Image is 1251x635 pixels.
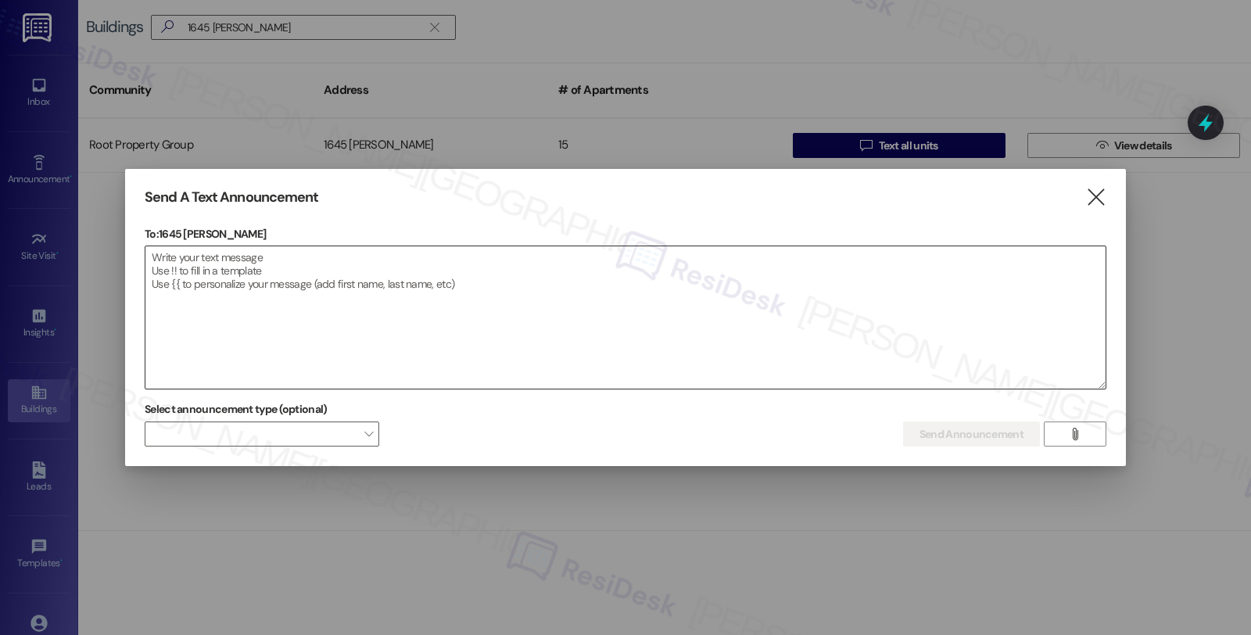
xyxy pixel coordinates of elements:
p: To: 1645 [PERSON_NAME] [145,226,1106,242]
i:  [1085,189,1106,206]
span: Send Announcement [919,426,1023,443]
label: Select announcement type (optional) [145,397,328,422]
h3: Send A Text Announcement [145,188,318,206]
button: Send Announcement [903,422,1040,447]
i:  [1069,428,1081,440]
